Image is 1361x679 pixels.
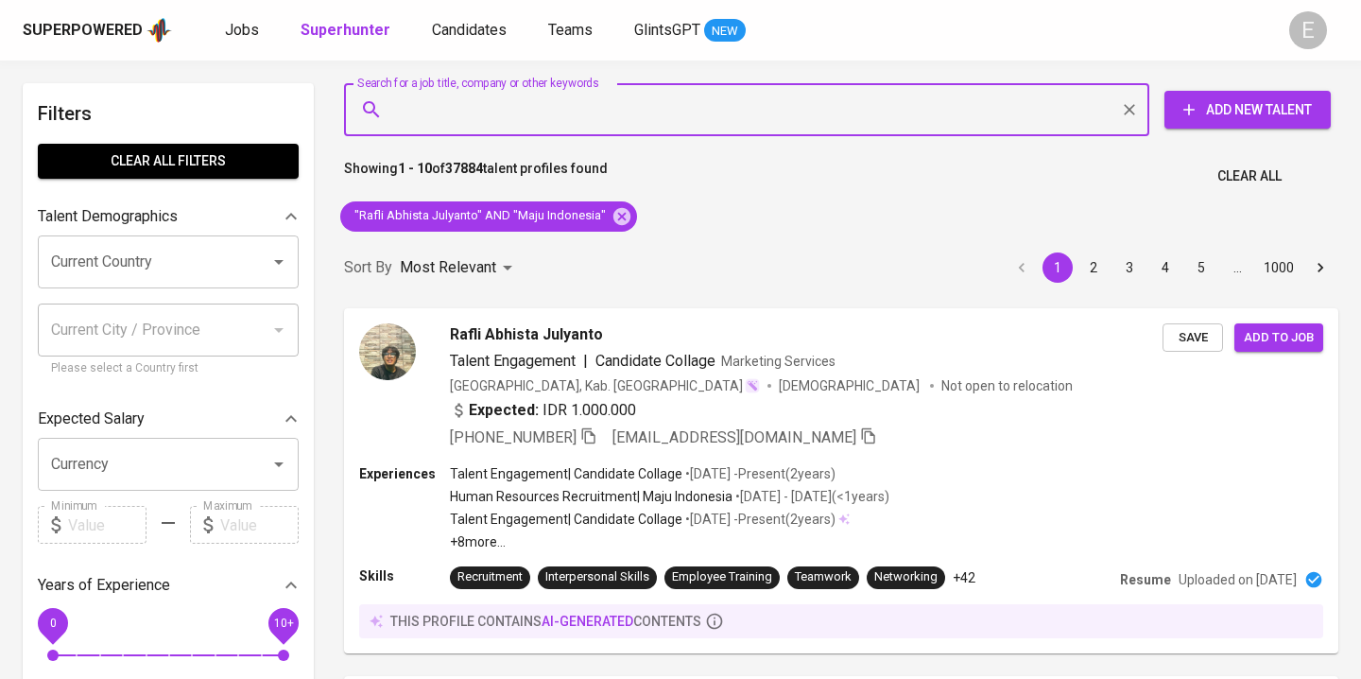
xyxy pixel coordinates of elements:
span: Marketing Services [721,354,836,369]
div: Expected Salary [38,400,299,438]
button: Open [266,451,292,478]
div: Superpowered [23,20,143,42]
span: | [583,350,588,373]
span: Candidate Collage [595,352,715,370]
p: Talent Demographics [38,205,178,228]
div: Interpersonal Skills [545,568,649,586]
p: • [DATE] - [DATE] ( <1 years ) [732,487,889,506]
h6: Filters [38,98,299,129]
button: Open [266,249,292,275]
p: Not open to relocation [941,376,1073,395]
span: "Rafli Abhista Julyanto" AND "Maju Indonesia" [340,207,617,225]
span: Jobs [225,21,259,39]
a: Teams [548,19,596,43]
p: +8 more ... [450,532,889,551]
span: Rafli Abhista Julyanto [450,323,603,346]
p: Talent Engagement | Candidate Collage [450,464,682,483]
span: Save [1172,327,1214,349]
button: Save [1163,323,1223,353]
button: Go to page 4 [1150,252,1180,283]
span: 0 [49,617,56,630]
div: "Rafli Abhista Julyanto" AND "Maju Indonesia" [340,201,637,232]
img: 5bfefc7edc392c45a7ee2322cf307e64.jpg [359,323,416,380]
p: this profile contains contents [390,612,701,631]
div: [GEOGRAPHIC_DATA], Kab. [GEOGRAPHIC_DATA] [450,376,760,395]
a: Superpoweredapp logo [23,16,172,44]
button: Go to next page [1305,252,1335,283]
span: Add New Talent [1180,98,1316,122]
span: [EMAIL_ADDRESS][DOMAIN_NAME] [612,428,856,446]
p: Please select a Country first [51,359,285,378]
p: Uploaded on [DATE] [1179,570,1297,589]
a: Candidates [432,19,510,43]
p: Resume [1120,570,1171,589]
p: Human Resources Recruitment | Maju Indonesia [450,487,732,506]
button: page 1 [1042,252,1073,283]
p: Talent Engagement | Candidate Collage [450,510,682,529]
button: Go to page 1000 [1258,252,1300,283]
p: Skills [359,566,450,585]
b: 1 - 10 [398,161,432,176]
span: Candidates [432,21,507,39]
a: Jobs [225,19,263,43]
b: 37884 [445,161,483,176]
div: Most Relevant [400,251,519,286]
b: Superhunter [301,21,390,39]
button: Clear [1116,96,1143,123]
span: Add to job [1244,327,1314,349]
p: Expected Salary [38,408,145,430]
img: app logo [146,16,172,44]
input: Value [68,506,146,544]
span: NEW [704,22,746,41]
p: Showing of talent profiles found [344,159,608,194]
button: Go to page 2 [1078,252,1109,283]
p: • [DATE] - Present ( 2 years ) [682,510,836,529]
a: Superhunter [301,19,394,43]
nav: pagination navigation [1004,252,1338,283]
div: Talent Demographics [38,198,299,235]
input: Value [220,506,299,544]
span: Clear All filters [53,149,284,173]
div: Recruitment [457,568,523,586]
span: Talent Engagement [450,352,576,370]
p: +42 [953,568,975,587]
button: Clear All filters [38,144,299,179]
button: Add to job [1234,323,1323,353]
div: Networking [874,568,938,586]
span: [PHONE_NUMBER] [450,428,577,446]
span: [DEMOGRAPHIC_DATA] [779,376,922,395]
button: Go to page 5 [1186,252,1216,283]
button: Add New Talent [1164,91,1331,129]
p: Most Relevant [400,256,496,279]
img: magic_wand.svg [745,378,760,393]
div: Teamwork [795,568,852,586]
p: Years of Experience [38,574,170,597]
span: GlintsGPT [634,21,700,39]
button: Go to page 3 [1114,252,1145,283]
p: Sort By [344,256,392,279]
b: Expected: [469,399,539,422]
a: GlintsGPT NEW [634,19,746,43]
div: … [1222,258,1252,277]
span: Teams [548,21,593,39]
span: Clear All [1217,165,1282,188]
div: Years of Experience [38,566,299,604]
a: Rafli Abhista JulyantoTalent Engagement|Candidate CollageMarketing Services[GEOGRAPHIC_DATA], Kab... [344,308,1338,653]
p: • [DATE] - Present ( 2 years ) [682,464,836,483]
span: 10+ [273,617,293,630]
div: IDR 1.000.000 [450,399,636,422]
p: Experiences [359,464,450,483]
div: E [1289,11,1327,49]
div: Employee Training [672,568,772,586]
button: Clear All [1210,159,1289,194]
span: AI-generated [542,614,633,629]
